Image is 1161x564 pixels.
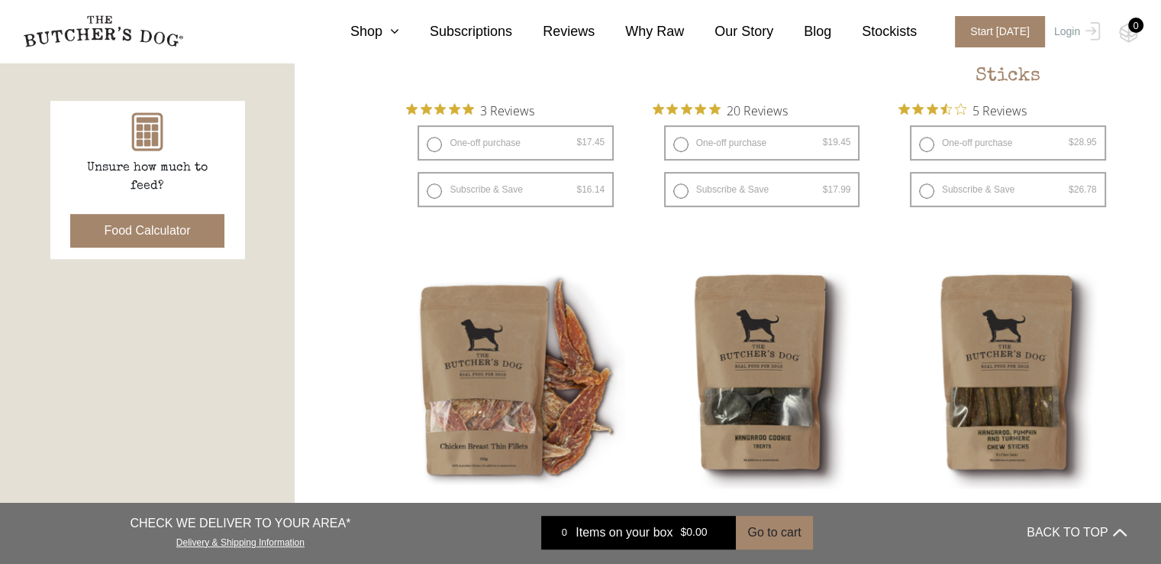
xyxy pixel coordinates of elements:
[664,125,860,160] label: One-off purchase
[176,533,305,548] a: Delivery & Shipping Information
[406,99,534,122] button: Rated 5 out of 5 stars from 3 reviews. Jump to reviews.
[553,525,576,540] div: 0
[1119,23,1138,43] img: TBD_Cart-Empty.png
[684,21,773,42] a: Our Story
[910,125,1106,160] label: One-off purchase
[736,516,812,549] button: Go to cart
[823,137,851,147] bdi: 19.45
[823,137,828,147] span: $
[898,99,1027,122] button: Rated 3.4 out of 5 stars from 5 reviews. Jump to reviews.
[320,21,399,42] a: Shop
[1069,137,1074,147] span: $
[1027,514,1126,551] button: BACK TO TOP
[480,99,534,122] span: 3 Reviews
[512,21,595,42] a: Reviews
[418,125,614,160] label: One-off purchase
[955,16,1045,47] span: Start [DATE]
[1069,137,1097,147] bdi: 28.95
[576,137,582,147] span: $
[773,21,831,42] a: Blog
[727,99,788,122] span: 20 Reviews
[576,137,605,147] bdi: 17.45
[680,527,686,539] span: $
[406,271,625,490] img: Chicken Tender Breast Fillets
[418,172,614,207] label: Subscribe & Save
[595,21,684,42] a: Why Raw
[130,514,350,533] p: CHECK WE DELIVER TO YOUR AREA*
[653,271,872,490] img: Kangaroo Cookie Treats
[71,159,224,196] p: Unsure how much to feed?
[576,184,605,195] bdi: 16.14
[541,516,736,549] a: 0 Items on your box $0.00
[831,21,917,42] a: Stockists
[898,271,1117,490] img: Kangaroo Pumpkin and Turmeric Chew Sticks
[823,184,828,195] span: $
[680,527,707,539] bdi: 0.00
[910,172,1106,207] label: Subscribe & Save
[823,184,851,195] bdi: 17.99
[70,214,225,248] button: Food Calculator
[576,523,672,542] span: Items on your box
[972,99,1027,122] span: 5 Reviews
[664,172,860,207] label: Subscribe & Save
[1050,16,1100,47] a: Login
[653,99,788,122] button: Rated 4.9 out of 5 stars from 20 reviews. Jump to reviews.
[576,184,582,195] span: $
[1069,184,1074,195] span: $
[940,16,1050,47] a: Start [DATE]
[399,21,512,42] a: Subscriptions
[1069,184,1097,195] bdi: 26.78
[1128,18,1143,33] div: 0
